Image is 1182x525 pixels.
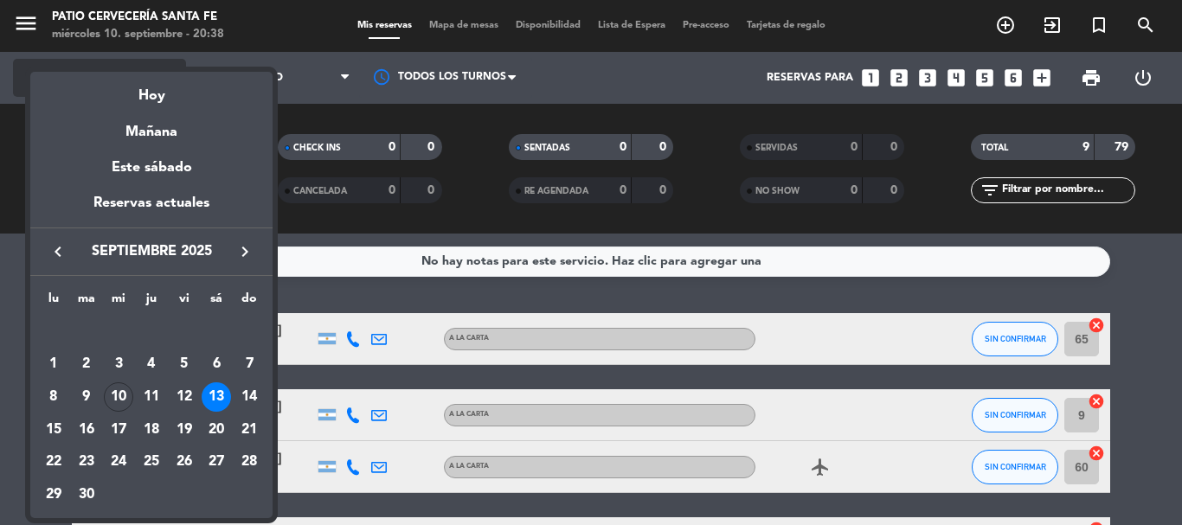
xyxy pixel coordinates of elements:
div: 6 [202,349,231,379]
td: 15 de septiembre de 2025 [37,413,70,446]
th: lunes [37,289,70,316]
div: 10 [104,382,133,412]
th: jueves [135,289,168,316]
div: 14 [234,382,264,412]
div: 13 [202,382,231,412]
div: 18 [137,415,166,445]
div: 22 [39,448,68,477]
div: 16 [72,415,101,445]
div: 21 [234,415,264,445]
td: 13 de septiembre de 2025 [201,381,234,413]
div: Mañana [30,108,273,144]
td: 21 de septiembre de 2025 [233,413,266,446]
div: 28 [234,448,264,477]
div: 8 [39,382,68,412]
div: 4 [137,349,166,379]
td: 19 de septiembre de 2025 [168,413,201,446]
td: 30 de septiembre de 2025 [70,478,103,511]
div: 29 [39,480,68,509]
td: 2 de septiembre de 2025 [70,349,103,381]
td: 28 de septiembre de 2025 [233,446,266,479]
td: 16 de septiembre de 2025 [70,413,103,446]
td: 14 de septiembre de 2025 [233,381,266,413]
th: sábado [201,289,234,316]
span: septiembre 2025 [74,240,229,263]
td: 1 de septiembre de 2025 [37,349,70,381]
th: domingo [233,289,266,316]
td: 9 de septiembre de 2025 [70,381,103,413]
div: 26 [170,448,199,477]
div: 19 [170,415,199,445]
div: 30 [72,480,101,509]
td: 26 de septiembre de 2025 [168,446,201,479]
td: 18 de septiembre de 2025 [135,413,168,446]
div: 25 [137,448,166,477]
td: 23 de septiembre de 2025 [70,446,103,479]
td: 25 de septiembre de 2025 [135,446,168,479]
div: 11 [137,382,166,412]
div: 24 [104,448,133,477]
button: keyboard_arrow_right [229,240,260,263]
div: Reservas actuales [30,192,273,227]
td: 10 de septiembre de 2025 [102,381,135,413]
div: Este sábado [30,144,273,192]
td: 27 de septiembre de 2025 [201,446,234,479]
td: SEP. [37,316,266,349]
td: 11 de septiembre de 2025 [135,381,168,413]
div: 12 [170,382,199,412]
i: keyboard_arrow_right [234,241,255,262]
div: 1 [39,349,68,379]
td: 24 de septiembre de 2025 [102,446,135,479]
td: 6 de septiembre de 2025 [201,349,234,381]
td: 7 de septiembre de 2025 [233,349,266,381]
div: 5 [170,349,199,379]
div: 9 [72,382,101,412]
div: 20 [202,415,231,445]
td: 12 de septiembre de 2025 [168,381,201,413]
div: 23 [72,448,101,477]
div: 15 [39,415,68,445]
button: keyboard_arrow_left [42,240,74,263]
th: miércoles [102,289,135,316]
th: viernes [168,289,201,316]
th: martes [70,289,103,316]
i: keyboard_arrow_left [48,241,68,262]
div: 2 [72,349,101,379]
div: 3 [104,349,133,379]
div: 7 [234,349,264,379]
div: 27 [202,448,231,477]
td: 17 de septiembre de 2025 [102,413,135,446]
td: 5 de septiembre de 2025 [168,349,201,381]
td: 20 de septiembre de 2025 [201,413,234,446]
td: 22 de septiembre de 2025 [37,446,70,479]
div: Hoy [30,72,273,107]
div: 17 [104,415,133,445]
td: 29 de septiembre de 2025 [37,478,70,511]
td: 3 de septiembre de 2025 [102,349,135,381]
td: 4 de septiembre de 2025 [135,349,168,381]
td: 8 de septiembre de 2025 [37,381,70,413]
